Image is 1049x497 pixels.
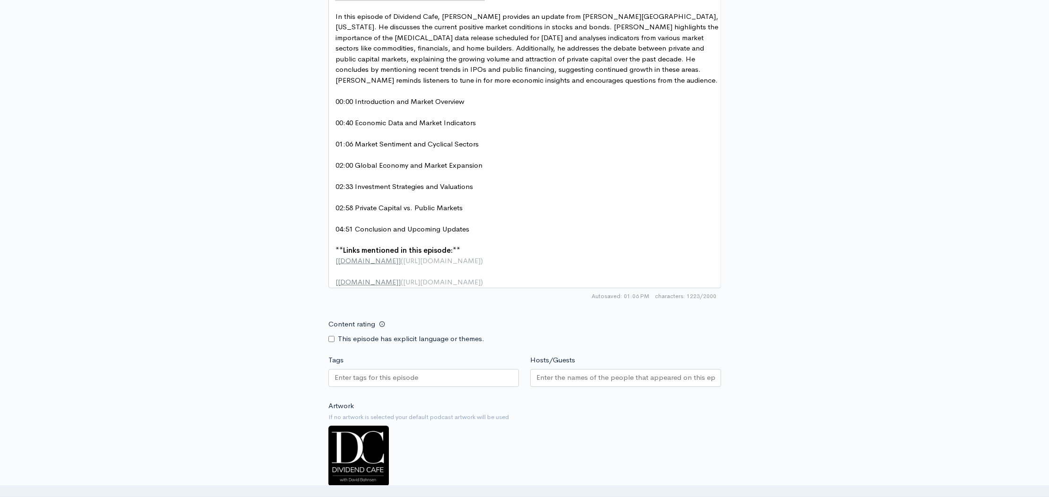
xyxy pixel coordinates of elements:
[403,277,481,286] span: [URL][DOMAIN_NAME]
[335,161,482,170] span: 02:00 Global Economy and Market Expansion
[335,139,479,148] span: 01:06 Market Sentiment and Cyclical Sectors
[481,256,483,265] span: )
[530,355,575,366] label: Hosts/Guests
[398,256,401,265] span: ]
[335,182,473,191] span: 02:33 Investment Strategies and Valuations
[536,372,715,383] input: Enter the names of the people that appeared on this episode
[328,401,354,411] label: Artwork
[343,246,453,255] span: Links mentioned in this episode:
[403,256,481,265] span: [URL][DOMAIN_NAME]
[328,315,375,334] label: Content rating
[338,277,398,286] span: [DOMAIN_NAME]
[338,256,398,265] span: [DOMAIN_NAME]
[401,256,403,265] span: (
[592,292,649,300] span: Autosaved: 01:06 PM
[335,118,476,127] span: 00:40 Economic Data and Market Indicators
[335,224,469,233] span: 04:51 Conclusion and Upcoming Updates
[335,372,420,383] input: Enter tags for this episode
[328,355,344,366] label: Tags
[338,334,484,344] label: This episode has explicit language or themes.
[328,412,721,422] small: If no artwork is selected your default podcast artwork will be used
[335,256,338,265] span: [
[655,292,716,300] span: 1223/2000
[398,277,401,286] span: ]
[481,277,483,286] span: )
[401,277,403,286] span: (
[335,97,464,106] span: 00:00 Introduction and Market Overview
[335,277,338,286] span: [
[335,12,720,85] span: In this episode of Dividend Cafe, [PERSON_NAME] provides an update from [PERSON_NAME][GEOGRAPHIC_...
[335,203,463,212] span: 02:58 Private Capital vs. Public Markets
